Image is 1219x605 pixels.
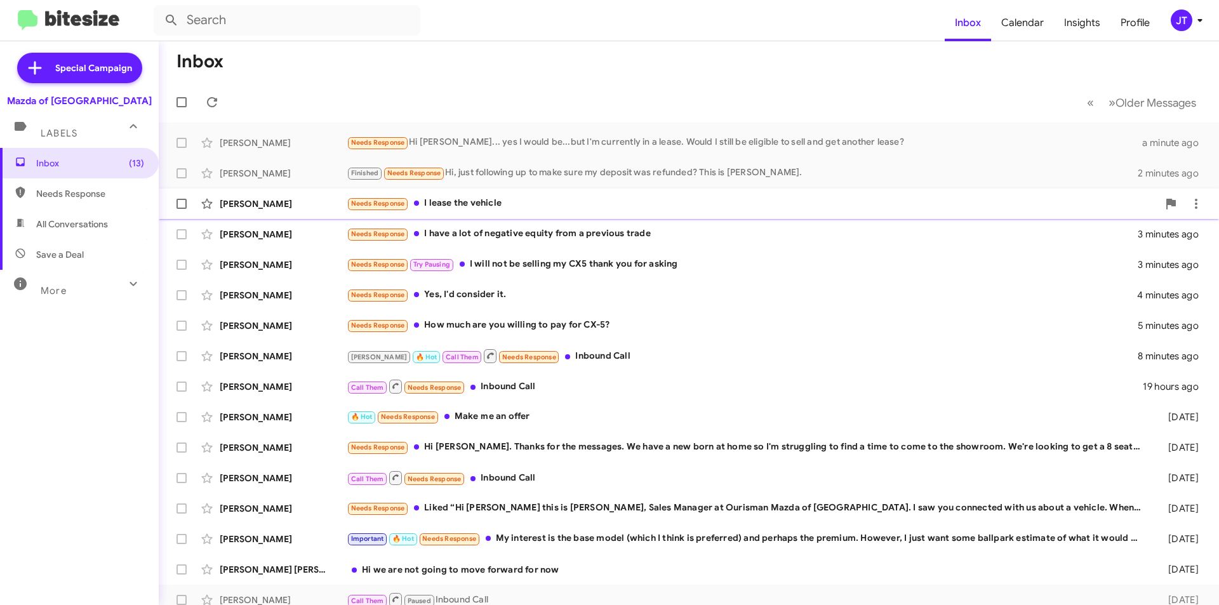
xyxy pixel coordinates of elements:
[1148,502,1209,515] div: [DATE]
[1079,90,1102,116] button: Previous
[351,383,384,392] span: Call Them
[1101,90,1204,116] button: Next
[36,218,108,230] span: All Conversations
[408,475,462,483] span: Needs Response
[154,5,420,36] input: Search
[220,563,347,576] div: [PERSON_NAME] [PERSON_NAME]
[347,501,1148,515] div: Liked “Hi [PERSON_NAME] this is [PERSON_NAME], Sales Manager at Ourisman Mazda of [GEOGRAPHIC_DAT...
[220,411,347,423] div: [PERSON_NAME]
[351,475,384,483] span: Call Them
[36,248,84,261] span: Save a Deal
[347,227,1138,241] div: I have a lot of negative equity from a previous trade
[351,597,384,605] span: Call Them
[36,187,144,200] span: Needs Response
[129,157,144,170] span: (13)
[416,353,437,361] span: 🔥 Hot
[36,157,144,170] span: Inbox
[7,95,152,107] div: Mazda of [GEOGRAPHIC_DATA]
[55,62,132,74] span: Special Campaign
[220,319,347,332] div: [PERSON_NAME]
[1148,411,1209,423] div: [DATE]
[1054,4,1110,41] a: Insights
[1143,380,1209,393] div: 19 hours ago
[351,535,384,543] span: Important
[1148,563,1209,576] div: [DATE]
[347,470,1148,486] div: Inbound Call
[351,138,405,147] span: Needs Response
[1160,10,1205,31] button: JT
[413,260,450,269] span: Try Pausing
[351,413,373,421] span: 🔥 Hot
[351,199,405,208] span: Needs Response
[392,535,414,543] span: 🔥 Hot
[220,441,347,454] div: [PERSON_NAME]
[1138,319,1209,332] div: 5 minutes ago
[1087,95,1094,110] span: «
[220,472,347,484] div: [PERSON_NAME]
[220,502,347,515] div: [PERSON_NAME]
[1137,289,1209,302] div: 4 minutes ago
[502,353,556,361] span: Needs Response
[351,169,379,177] span: Finished
[220,289,347,302] div: [PERSON_NAME]
[347,531,1148,546] div: My interest is the base model (which I think is preferred) and perhaps the premium. However, I ju...
[347,440,1148,455] div: Hi [PERSON_NAME]. Thanks for the messages. We have a new born at home so I'm struggling to find a...
[347,257,1138,272] div: I will not be selling my CX5 thank you for asking
[1148,472,1209,484] div: [DATE]
[408,383,462,392] span: Needs Response
[1148,533,1209,545] div: [DATE]
[351,260,405,269] span: Needs Response
[17,53,142,83] a: Special Campaign
[347,318,1138,333] div: How much are you willing to pay for CX-5?
[1138,228,1209,241] div: 3 minutes ago
[1148,441,1209,454] div: [DATE]
[41,128,77,139] span: Labels
[220,258,347,271] div: [PERSON_NAME]
[220,228,347,241] div: [PERSON_NAME]
[351,230,405,238] span: Needs Response
[1138,350,1209,362] div: 8 minutes ago
[220,533,347,545] div: [PERSON_NAME]
[347,166,1138,180] div: Hi, just following up to make sure my deposit was refunded? This is [PERSON_NAME].
[41,285,67,296] span: More
[1109,95,1116,110] span: »
[351,353,408,361] span: [PERSON_NAME]
[347,348,1138,364] div: Inbound Call
[347,409,1148,424] div: Make me an offer
[991,4,1054,41] a: Calendar
[177,51,223,72] h1: Inbox
[1116,96,1196,110] span: Older Messages
[945,4,991,41] a: Inbox
[347,563,1148,576] div: Hi we are not going to move forward for now
[1080,90,1204,116] nav: Page navigation example
[381,413,435,421] span: Needs Response
[220,197,347,210] div: [PERSON_NAME]
[347,135,1142,150] div: Hi [PERSON_NAME]... yes I would be...but I'm currently in a lease. Would I still be eligible to s...
[351,321,405,329] span: Needs Response
[351,291,405,299] span: Needs Response
[351,443,405,451] span: Needs Response
[351,504,405,512] span: Needs Response
[220,380,347,393] div: [PERSON_NAME]
[220,167,347,180] div: [PERSON_NAME]
[220,350,347,362] div: [PERSON_NAME]
[347,196,1158,211] div: I lease the vehicle
[387,169,441,177] span: Needs Response
[347,378,1143,394] div: Inbound Call
[1142,136,1209,149] div: a minute ago
[1138,167,1209,180] div: 2 minutes ago
[422,535,476,543] span: Needs Response
[1110,4,1160,41] a: Profile
[1171,10,1192,31] div: JT
[446,353,479,361] span: Call Them
[1138,258,1209,271] div: 3 minutes ago
[220,136,347,149] div: [PERSON_NAME]
[408,597,431,605] span: Paused
[347,288,1137,302] div: Yes, I'd consider it.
